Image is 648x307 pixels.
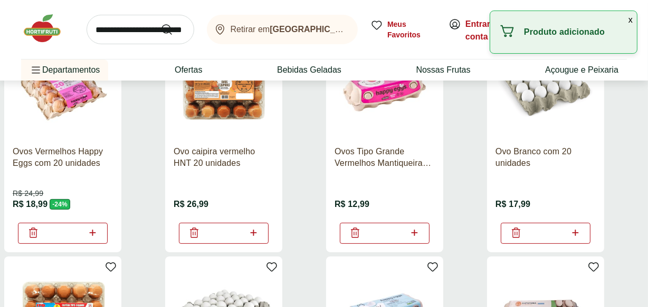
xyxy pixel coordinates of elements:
[624,11,637,29] button: Fechar notificação
[13,188,43,199] span: R$ 24,99
[335,199,369,210] span: R$ 12,99
[207,15,358,44] button: Retirar em[GEOGRAPHIC_DATA]/[GEOGRAPHIC_DATA]
[465,19,490,28] a: Entrar
[370,19,436,40] a: Meus Favoritos
[495,37,596,137] img: Ovo Branco com 20 unidades
[50,199,70,210] span: - 24 %
[524,27,628,37] p: Produto adicionado
[174,199,208,210] span: R$ 26,99
[465,18,512,43] span: ou
[30,57,100,83] span: Departamentos
[545,64,618,76] a: Açougue e Peixaria
[21,13,74,44] img: Hortifruti
[30,57,42,83] button: Menu
[231,25,347,34] span: Retirar em
[416,64,471,76] a: Nossas Frutas
[13,199,47,210] span: R$ 18,99
[174,146,274,169] a: Ovo caipira vermelho HNT 20 unidades
[387,19,436,40] span: Meus Favoritos
[175,64,202,76] a: Ofertas
[13,37,113,137] img: Ovos Vermelhos Happy Eggs com 20 unidades
[335,146,435,169] a: Ovos Tipo Grande Vermelhos Mantiqueira Happy Eggs 10 Unidades
[160,23,186,36] button: Submit Search
[495,199,530,210] span: R$ 17,99
[277,64,341,76] a: Bebidas Geladas
[335,37,435,137] img: Ovos Tipo Grande Vermelhos Mantiqueira Happy Eggs 10 Unidades
[13,146,113,169] a: Ovos Vermelhos Happy Eggs com 20 unidades
[270,25,452,34] b: [GEOGRAPHIC_DATA]/[GEOGRAPHIC_DATA]
[174,37,274,137] img: Ovo caipira vermelho HNT 20 unidades
[495,146,596,169] a: Ovo Branco com 20 unidades
[87,15,194,44] input: search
